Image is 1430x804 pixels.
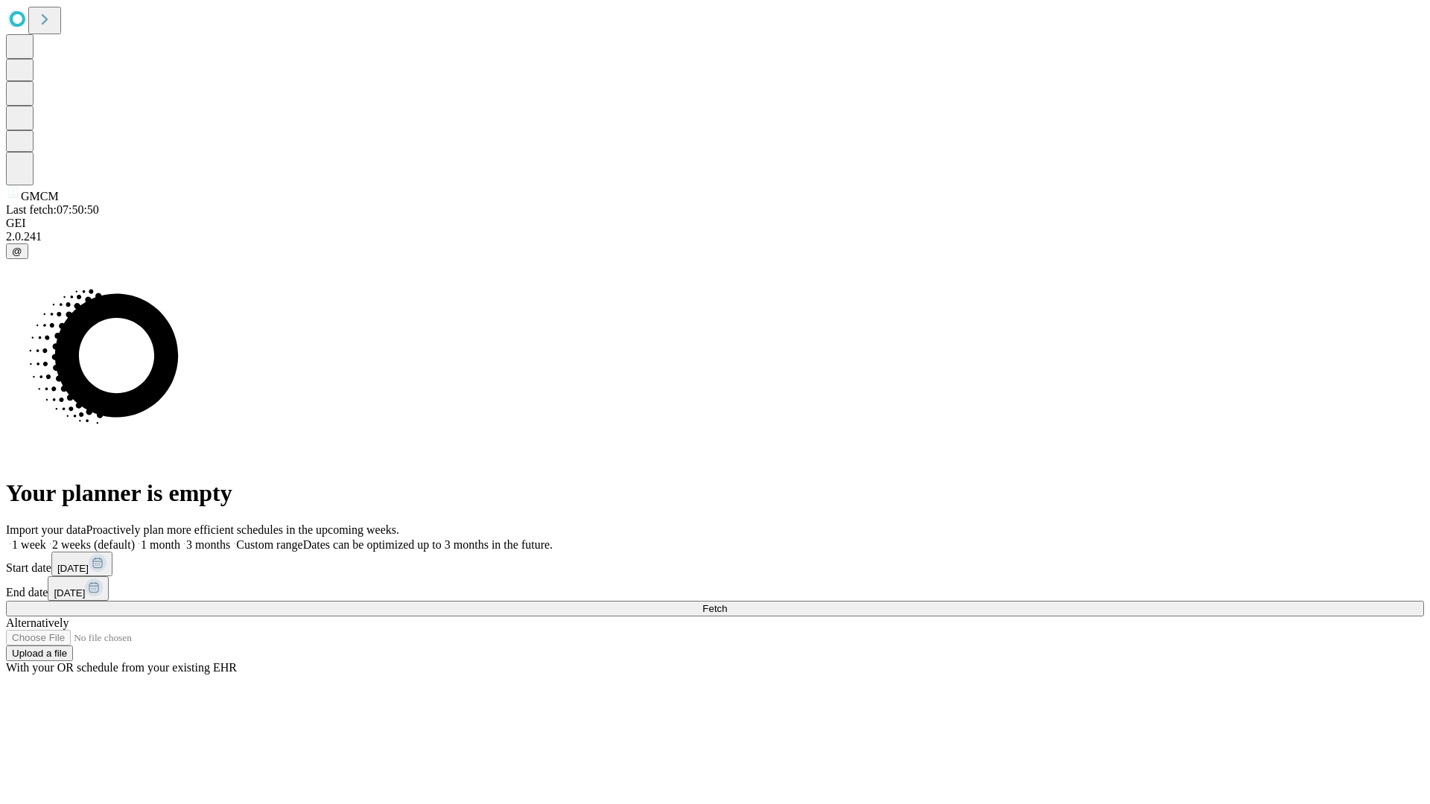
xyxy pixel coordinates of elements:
[6,601,1424,616] button: Fetch
[12,538,46,551] span: 1 week
[51,552,112,576] button: [DATE]
[6,576,1424,601] div: End date
[303,538,553,551] span: Dates can be optimized up to 3 months in the future.
[6,661,237,674] span: With your OR schedule from your existing EHR
[6,523,86,536] span: Import your data
[12,246,22,257] span: @
[6,217,1424,230] div: GEI
[6,645,73,661] button: Upload a file
[236,538,302,551] span: Custom range
[86,523,399,536] span: Proactively plan more efficient schedules in the upcoming weeks.
[6,479,1424,507] h1: Your planner is empty
[54,587,85,599] span: [DATE]
[702,603,727,614] span: Fetch
[6,243,28,259] button: @
[6,552,1424,576] div: Start date
[21,190,59,202] span: GMCM
[57,563,89,574] span: [DATE]
[6,230,1424,243] div: 2.0.241
[6,616,69,629] span: Alternatively
[6,203,99,216] span: Last fetch: 07:50:50
[141,538,180,551] span: 1 month
[186,538,230,551] span: 3 months
[48,576,109,601] button: [DATE]
[52,538,135,551] span: 2 weeks (default)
